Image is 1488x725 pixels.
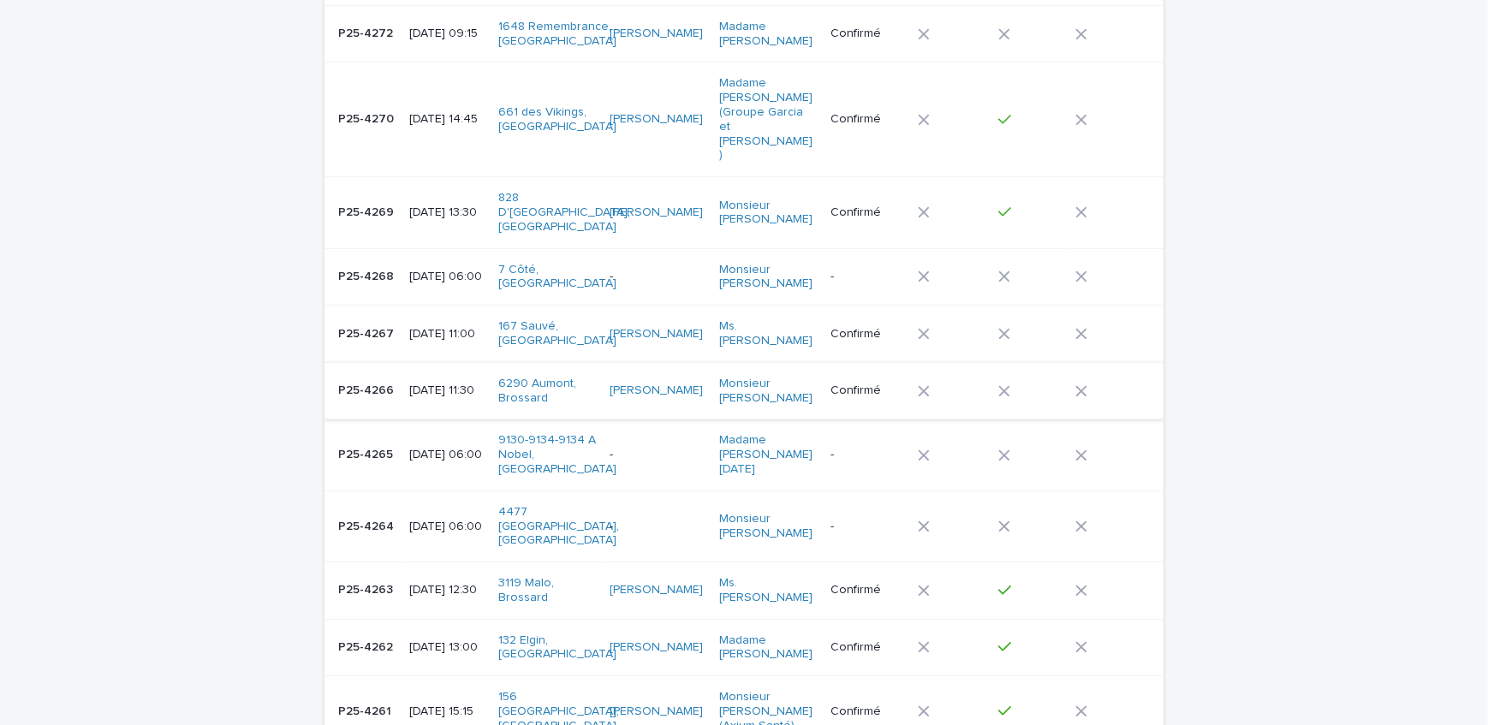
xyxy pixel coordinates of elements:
[498,433,616,476] a: 9130-9134-9134 A Nobel, [GEOGRAPHIC_DATA]
[610,112,703,127] a: [PERSON_NAME]
[830,112,904,127] p: Confirmé
[719,199,814,228] a: Monsieur [PERSON_NAME]
[409,327,485,342] p: [DATE] 11:00
[830,448,904,462] p: -
[409,640,485,655] p: [DATE] 13:00
[830,640,904,655] p: Confirmé
[338,266,397,284] p: P25-4268
[610,583,703,597] a: [PERSON_NAME]
[409,383,485,398] p: [DATE] 11:30
[830,583,904,597] p: Confirmé
[338,516,397,534] p: P25-4264
[324,248,1164,306] tr: P25-4268P25-4268 [DATE] 06:007 Côté, [GEOGRAPHIC_DATA] -Monsieur [PERSON_NAME] -
[719,76,814,163] a: Madame [PERSON_NAME] (Groupe Garcia et [PERSON_NAME] )
[338,23,396,41] p: P25-4272
[338,109,397,127] p: P25-4270
[324,419,1164,490] tr: P25-4265P25-4265 [DATE] 06:009130-9134-9134 A Nobel, [GEOGRAPHIC_DATA] -Madame [PERSON_NAME][DATE] -
[719,633,814,663] a: Madame [PERSON_NAME]
[719,377,814,406] a: Monsieur [PERSON_NAME]
[324,5,1164,62] tr: P25-4272P25-4272 [DATE] 09:151648 Remembrance, [GEOGRAPHIC_DATA] [PERSON_NAME] Madame [PERSON_NAM...
[610,327,703,342] a: [PERSON_NAME]
[324,619,1164,676] tr: P25-4262P25-4262 [DATE] 13:00132 Elgin, [GEOGRAPHIC_DATA] [PERSON_NAME] Madame [PERSON_NAME] Conf...
[719,20,814,49] a: Madame [PERSON_NAME]
[610,205,703,220] a: [PERSON_NAME]
[409,27,485,41] p: [DATE] 09:15
[409,448,485,462] p: [DATE] 06:00
[498,377,593,406] a: 6290 Aumont, Brossard
[409,205,485,220] p: [DATE] 13:30
[409,520,485,534] p: [DATE] 06:00
[719,263,814,292] a: Monsieur [PERSON_NAME]
[498,633,616,663] a: 132 Elgin, [GEOGRAPHIC_DATA]
[610,27,703,41] a: [PERSON_NAME]
[830,704,904,719] p: Confirmé
[719,319,814,348] a: Ms. [PERSON_NAME]
[830,327,904,342] p: Confirmé
[719,576,814,605] a: Ms. [PERSON_NAME]
[409,583,485,597] p: [DATE] 12:30
[338,202,397,220] p: P25-4269
[610,704,703,719] a: [PERSON_NAME]
[610,270,705,284] p: -
[719,512,814,541] a: Monsieur [PERSON_NAME]
[498,191,630,234] a: 828 D'[GEOGRAPHIC_DATA], [GEOGRAPHIC_DATA]
[498,319,616,348] a: 167 Sauvé, [GEOGRAPHIC_DATA]
[610,448,705,462] p: -
[498,576,593,605] a: 3119 Malo, Brossard
[338,701,395,719] p: P25-4261
[498,20,616,49] a: 1648 Remembrance, [GEOGRAPHIC_DATA]
[409,270,485,284] p: [DATE] 06:00
[324,362,1164,419] tr: P25-4266P25-4266 [DATE] 11:306290 Aumont, Brossard [PERSON_NAME] Monsieur [PERSON_NAME] Confirmé
[324,62,1164,177] tr: P25-4270P25-4270 [DATE] 14:45661 des Vikings, [GEOGRAPHIC_DATA] [PERSON_NAME] Madame [PERSON_NAME...
[324,562,1164,620] tr: P25-4263P25-4263 [DATE] 12:303119 Malo, Brossard [PERSON_NAME] Ms. [PERSON_NAME] Confirmé
[324,306,1164,363] tr: P25-4267P25-4267 [DATE] 11:00167 Sauvé, [GEOGRAPHIC_DATA] [PERSON_NAME] Ms. [PERSON_NAME] Confirmé
[324,490,1164,562] tr: P25-4264P25-4264 [DATE] 06:004477 [GEOGRAPHIC_DATA], [GEOGRAPHIC_DATA] -Monsieur [PERSON_NAME] -
[830,205,904,220] p: Confirmé
[338,324,397,342] p: P25-4267
[610,520,705,534] p: -
[498,263,616,292] a: 7 Côté, [GEOGRAPHIC_DATA]
[498,105,616,134] a: 661 des Vikings, [GEOGRAPHIC_DATA]
[338,380,397,398] p: P25-4266
[610,640,703,655] a: [PERSON_NAME]
[409,704,485,719] p: [DATE] 15:15
[830,270,904,284] p: -
[610,383,703,398] a: [PERSON_NAME]
[324,177,1164,248] tr: P25-4269P25-4269 [DATE] 13:30828 D'[GEOGRAPHIC_DATA], [GEOGRAPHIC_DATA] [PERSON_NAME] Monsieur [P...
[830,27,904,41] p: Confirmé
[338,637,396,655] p: P25-4262
[830,520,904,534] p: -
[338,444,396,462] p: P25-4265
[409,112,485,127] p: [DATE] 14:45
[719,433,814,476] a: Madame [PERSON_NAME][DATE]
[338,579,396,597] p: P25-4263
[830,383,904,398] p: Confirmé
[498,505,619,548] a: 4477 [GEOGRAPHIC_DATA], [GEOGRAPHIC_DATA]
